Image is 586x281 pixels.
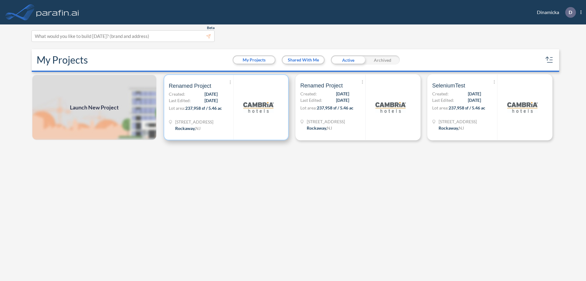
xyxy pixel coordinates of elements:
[204,97,218,104] span: [DATE]
[300,91,317,97] span: Created:
[439,125,464,131] div: Rockaway, NJ
[175,119,213,125] span: 321 Mt Hope Ave
[569,9,572,15] p: D
[375,92,406,123] img: logo
[300,97,322,103] span: Last Edited:
[175,125,201,131] div: Rockaway, NJ
[432,82,465,89] span: SeleniumTest
[37,54,88,66] h2: My Projects
[331,55,365,65] div: Active
[459,125,464,131] span: NJ
[439,125,459,131] span: Rockaway ,
[283,56,324,64] button: Shared With Me
[432,105,449,110] span: Lot area:
[468,97,481,103] span: [DATE]
[169,91,185,97] span: Created:
[307,125,332,131] div: Rockaway, NJ
[307,118,345,125] span: 321 Mt Hope Ave
[307,125,327,131] span: Rockaway ,
[32,74,157,140] img: add
[32,74,157,140] a: Launch New Project
[432,91,449,97] span: Created:
[336,97,349,103] span: [DATE]
[169,105,185,111] span: Lot area:
[439,118,477,125] span: 321 Mt Hope Ave
[169,82,211,90] span: Renamed Project
[300,105,317,110] span: Lot area:
[169,97,191,104] span: Last Edited:
[327,125,332,131] span: NJ
[207,25,215,30] span: Beta
[544,55,554,65] button: sort
[432,97,454,103] span: Last Edited:
[195,126,201,131] span: NJ
[317,105,353,110] span: 237,958 sf / 5.46 ac
[336,91,349,97] span: [DATE]
[365,55,400,65] div: Archived
[528,7,581,18] div: Dinamicka
[204,91,218,97] span: [DATE]
[175,126,195,131] span: Rockaway ,
[35,6,80,18] img: logo
[70,103,119,112] span: Launch New Project
[185,105,222,111] span: 237,958 sf / 5.46 ac
[507,92,538,123] img: logo
[300,82,343,89] span: Renamed Project
[468,91,481,97] span: [DATE]
[233,56,275,64] button: My Projects
[449,105,485,110] span: 237,958 sf / 5.46 ac
[243,92,274,123] img: logo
